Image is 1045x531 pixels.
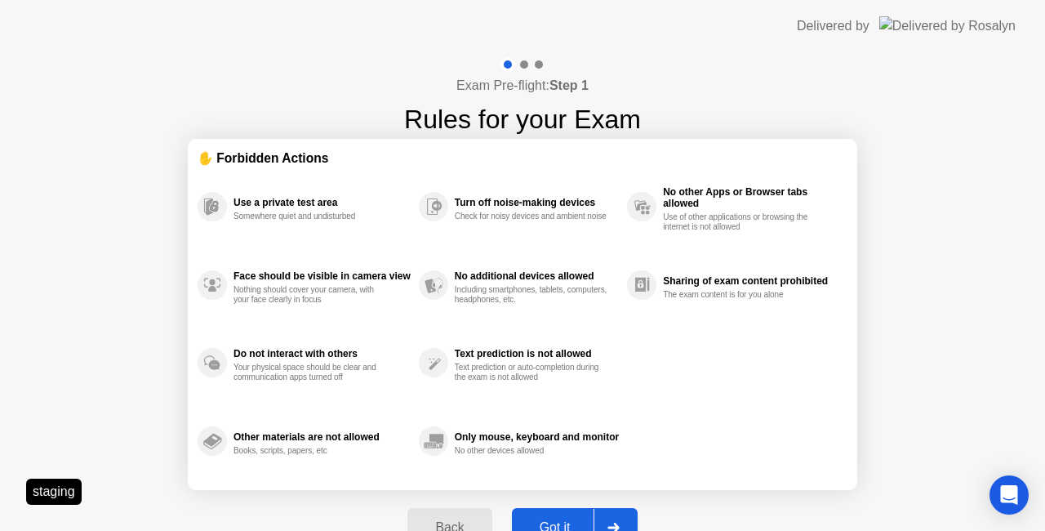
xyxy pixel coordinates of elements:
[663,212,817,232] div: Use of other applications or browsing the internet is not allowed
[455,212,609,221] div: Check for noisy devices and ambient noise
[233,431,411,443] div: Other materials are not allowed
[455,270,619,282] div: No additional devices allowed
[549,78,589,92] b: Step 1
[198,149,847,167] div: ✋ Forbidden Actions
[797,16,869,36] div: Delivered by
[663,186,839,209] div: No other Apps or Browser tabs allowed
[455,285,609,305] div: Including smartphones, tablets, computers, headphones, etc.
[455,431,619,443] div: Only mouse, keyboard and monitor
[663,290,817,300] div: The exam content is for you alone
[233,363,388,382] div: Your physical space should be clear and communication apps turned off
[233,270,411,282] div: Face should be visible in camera view
[455,197,619,208] div: Turn off noise-making devices
[404,100,641,139] h1: Rules for your Exam
[26,479,82,505] div: staging
[233,285,388,305] div: Nothing should cover your camera, with your face clearly in focus
[879,16,1016,35] img: Delivered by Rosalyn
[233,197,411,208] div: Use a private test area
[456,76,589,96] h4: Exam Pre-flight:
[989,475,1029,515] div: Open Intercom Messenger
[233,446,388,456] div: Books, scripts, papers, etc
[455,363,609,382] div: Text prediction or auto-completion during the exam is not allowed
[233,212,388,221] div: Somewhere quiet and undisturbed
[455,348,619,359] div: Text prediction is not allowed
[663,275,839,287] div: Sharing of exam content prohibited
[233,348,411,359] div: Do not interact with others
[455,446,609,456] div: No other devices allowed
